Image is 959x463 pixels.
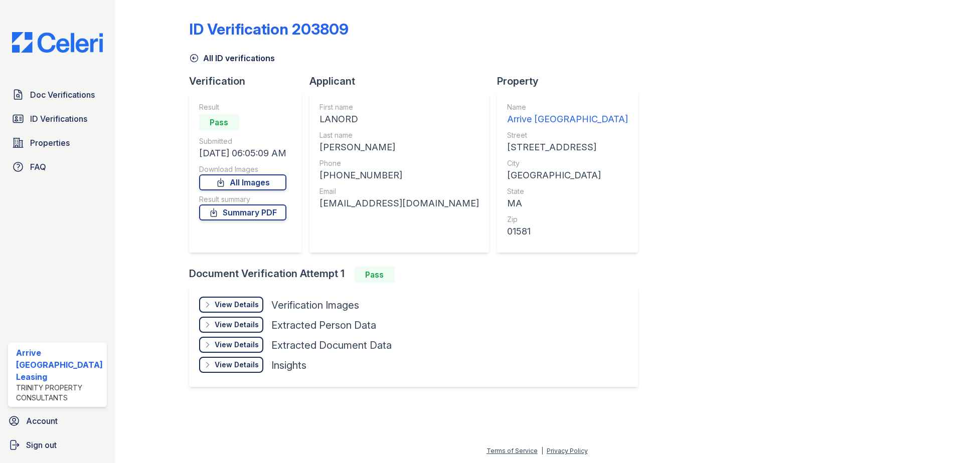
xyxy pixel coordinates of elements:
[199,102,286,112] div: Result
[8,85,107,105] a: Doc Verifications
[189,267,646,283] div: Document Verification Attempt 1
[4,435,111,455] a: Sign out
[4,411,111,431] a: Account
[319,186,479,196] div: Email
[507,224,628,239] div: 01581
[271,358,306,372] div: Insights
[8,133,107,153] a: Properties
[30,137,70,149] span: Properties
[507,214,628,224] div: Zip
[507,130,628,140] div: Street
[309,74,497,88] div: Applicant
[4,32,111,53] img: CE_Logo_Blue-a8612792a0a2168367f1c8372b55b34899dd931a85d93a1a3d3e32e68fde9ad4.png
[319,168,479,182] div: [PHONE_NUMBER]
[271,318,376,332] div: Extracted Person Data
[16,383,103,403] div: Trinity Property Consultants
[199,194,286,204] div: Result summary
[199,136,286,146] div: Submitted
[8,157,107,177] a: FAQ
[199,164,286,174] div: Download Images
[271,298,359,312] div: Verification Images
[319,102,479,112] div: First name
[215,300,259,310] div: View Details
[189,20,349,38] div: ID Verification 203809
[30,113,87,125] span: ID Verifications
[319,130,479,140] div: Last name
[507,158,628,168] div: City
[215,320,259,330] div: View Details
[487,447,538,454] a: Terms of Service
[199,204,286,220] a: Summary PDF
[271,338,392,352] div: Extracted Document Data
[507,102,628,112] div: Name
[319,158,479,168] div: Phone
[319,196,479,210] div: [EMAIL_ADDRESS][DOMAIN_NAME]
[507,140,628,154] div: [STREET_ADDRESS]
[507,102,628,126] a: Name Arrive [GEOGRAPHIC_DATA]
[355,267,395,283] div: Pass
[199,114,239,130] div: Pass
[199,174,286,190] a: All Images
[8,109,107,129] a: ID Verifications
[26,439,57,451] span: Sign out
[319,112,479,126] div: LANORD
[189,52,275,64] a: All ID verifications
[215,340,259,350] div: View Details
[507,112,628,126] div: Arrive [GEOGRAPHIC_DATA]
[507,186,628,196] div: State
[215,360,259,370] div: View Details
[547,447,588,454] a: Privacy Policy
[16,347,103,383] div: Arrive [GEOGRAPHIC_DATA] Leasing
[30,89,95,101] span: Doc Verifications
[541,447,543,454] div: |
[199,146,286,160] div: [DATE] 06:05:09 AM
[319,140,479,154] div: [PERSON_NAME]
[26,415,58,427] span: Account
[507,168,628,182] div: [GEOGRAPHIC_DATA]
[497,74,646,88] div: Property
[507,196,628,210] div: MA
[30,161,46,173] span: FAQ
[189,74,309,88] div: Verification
